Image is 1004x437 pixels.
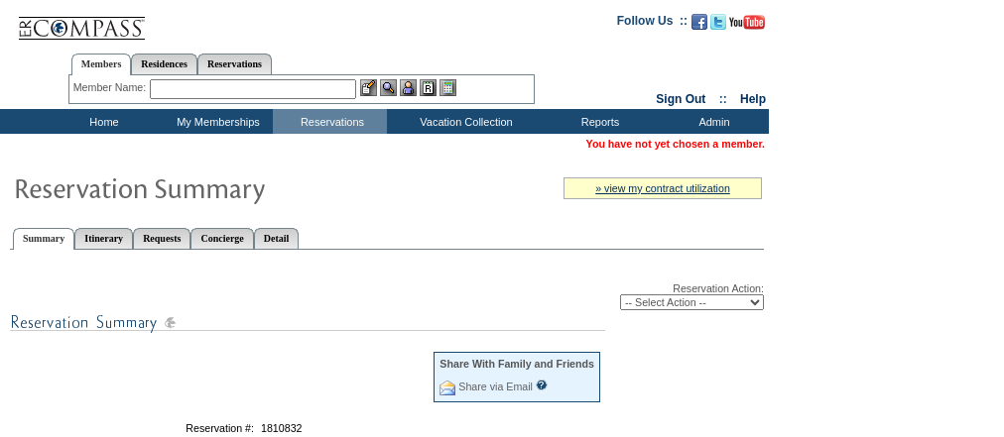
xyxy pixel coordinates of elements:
img: Impersonate [400,79,417,96]
a: » view my contract utilization [595,182,730,194]
img: subTtlResSummary.gif [10,310,605,335]
a: Detail [254,228,300,249]
a: Reservations [197,54,272,74]
td: Admin [655,109,769,134]
img: Reservaton Summary [13,167,410,207]
a: Help [740,92,766,106]
div: Share With Family and Friends [439,358,594,370]
div: Reservation Action: [10,282,764,310]
img: View [380,79,397,96]
td: Reports [541,109,655,134]
div: Member Name: [73,79,150,96]
img: Become our fan on Facebook [691,14,707,30]
td: Follow Us :: [617,12,688,36]
a: Summary [13,228,74,250]
span: 1810832 [261,422,303,434]
a: Residences [131,54,197,74]
span: :: [719,92,727,106]
span: You have not yet chosen a member. [586,138,765,150]
a: Share via Email [458,381,533,392]
img: b_edit.gif [360,79,377,96]
img: Subscribe to our YouTube Channel [729,15,765,30]
input: What is this? [536,380,548,390]
a: Requests [133,228,190,249]
img: Follow us on Twitter [710,14,726,30]
a: Become our fan on Facebook [691,20,707,32]
td: Home [45,109,159,134]
td: Reservation #: [112,422,254,434]
a: Itinerary [74,228,133,249]
td: My Memberships [159,109,273,134]
td: Vacation Collection [387,109,541,134]
a: Follow us on Twitter [710,20,726,32]
img: b_calculator.gif [439,79,456,96]
a: Subscribe to our YouTube Channel [729,20,765,32]
td: Reservations [273,109,387,134]
img: Reservations [420,79,437,96]
a: Concierge [190,228,253,249]
a: Members [71,54,132,75]
a: Sign Out [656,92,705,106]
